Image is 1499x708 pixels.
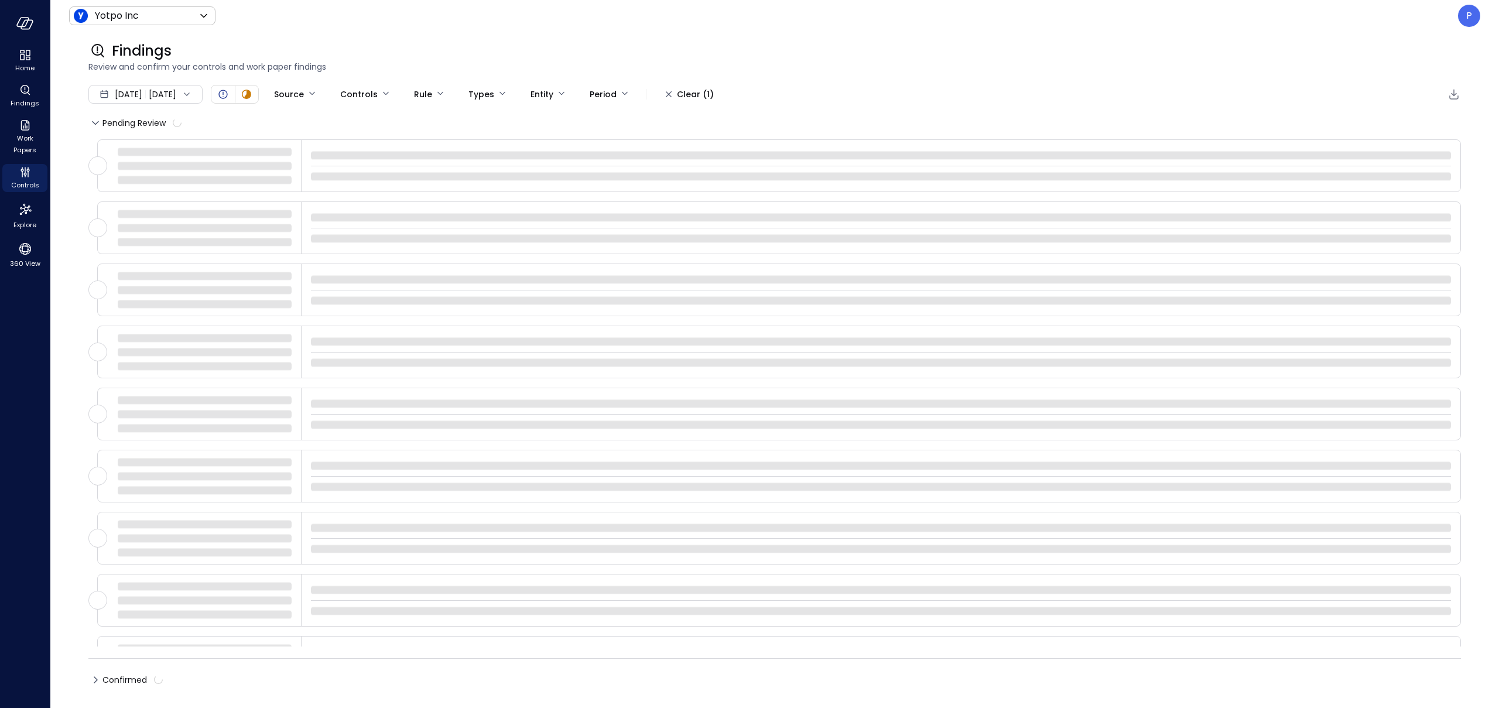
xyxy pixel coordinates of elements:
[2,82,47,110] div: Findings
[468,84,494,104] div: Types
[115,88,142,101] span: [DATE]
[2,199,47,232] div: Explore
[239,87,254,101] div: In Progress
[10,258,40,269] span: 360 View
[2,47,47,75] div: Home
[274,84,304,104] div: Source
[2,164,47,192] div: Controls
[154,675,163,684] span: calculating...
[1466,9,1472,23] p: P
[414,84,432,104] div: Rule
[11,179,39,191] span: Controls
[1458,5,1480,27] div: Ppenkova
[15,62,35,74] span: Home
[11,97,39,109] span: Findings
[656,84,723,104] button: Clear (1)
[173,118,182,127] span: calculating...
[340,84,378,104] div: Controls
[112,42,172,60] span: Findings
[2,117,47,157] div: Work Papers
[677,87,714,102] div: Clear (1)
[95,9,139,23] p: Yotpo Inc
[216,87,230,101] div: Open
[7,132,43,156] span: Work Papers
[74,9,88,23] img: Icon
[102,114,182,132] span: Pending Review
[88,60,1461,73] span: Review and confirm your controls and work paper findings
[590,84,617,104] div: Period
[531,84,553,104] div: Entity
[13,219,36,231] span: Explore
[2,239,47,271] div: 360 View
[102,671,163,689] span: Confirmed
